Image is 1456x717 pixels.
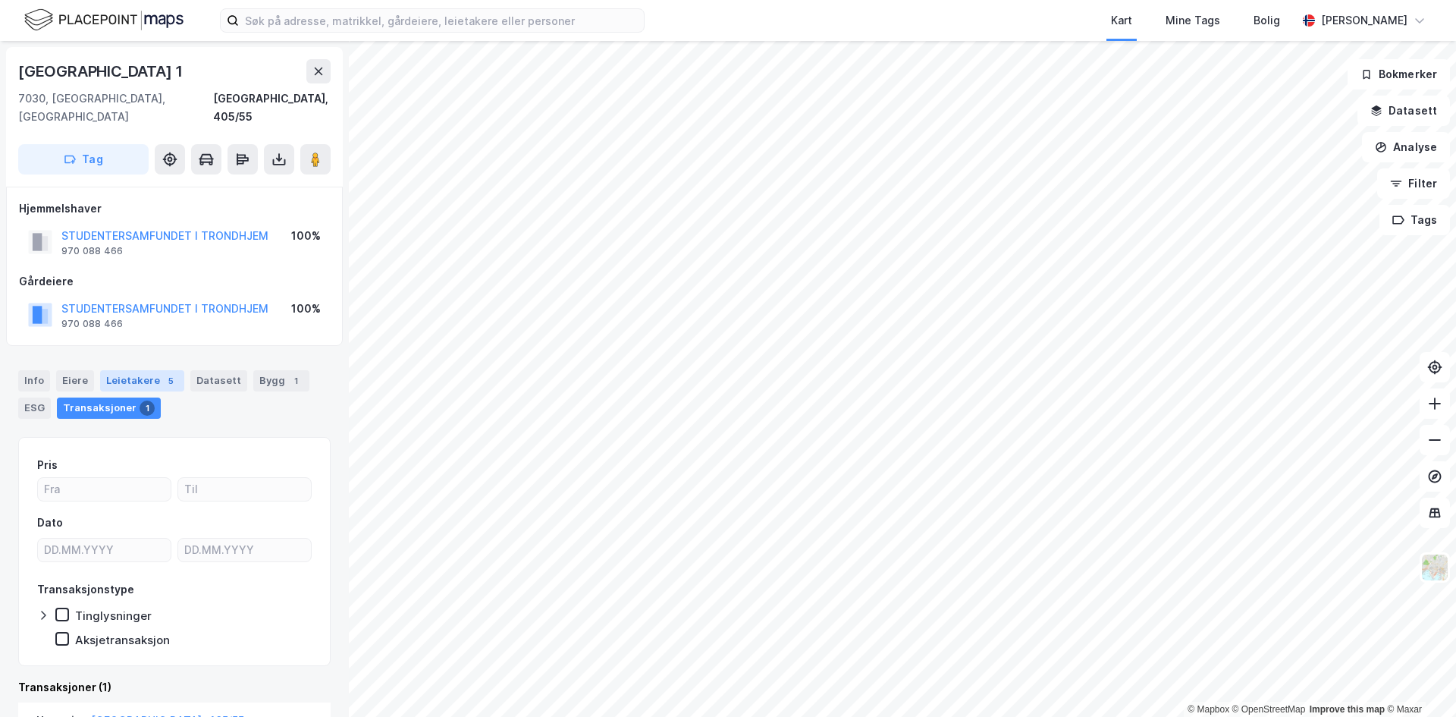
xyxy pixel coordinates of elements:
iframe: Chat Widget [1380,644,1456,717]
div: 970 088 466 [61,318,123,330]
div: 5 [163,373,178,388]
div: Transaksjoner (1) [18,678,331,697]
div: 1 [140,401,155,416]
input: Søk på adresse, matrikkel, gårdeiere, leietakere eller personer [239,9,644,32]
input: Fra [38,478,171,501]
button: Analyse [1362,132,1450,162]
div: Hjemmelshaver [19,200,330,218]
div: Leietakere [100,370,184,392]
div: Bolig [1254,11,1280,30]
div: 100% [291,300,321,318]
div: 100% [291,227,321,245]
input: Til [178,478,311,501]
div: Eiere [56,370,94,392]
div: Kart [1111,11,1132,30]
div: [GEOGRAPHIC_DATA], 405/55 [213,90,331,126]
div: Dato [37,514,63,532]
div: Gårdeiere [19,272,330,291]
div: Datasett [190,370,247,392]
div: Aksjetransaksjon [75,633,170,647]
button: Bokmerker [1348,59,1450,90]
div: Mine Tags [1166,11,1220,30]
button: Tags [1379,205,1450,235]
div: Bygg [253,370,309,392]
div: Transaksjonstype [37,580,134,599]
a: Mapbox [1188,704,1229,715]
button: Tag [18,144,149,175]
div: Pris [37,456,58,474]
div: Info [18,370,50,392]
img: logo.f888ab2527a4732fd821a326f86c7f29.svg [24,7,184,33]
div: ESG [18,398,51,419]
button: Datasett [1357,96,1450,126]
input: DD.MM.YYYY [38,539,171,561]
div: 970 088 466 [61,245,123,257]
div: 7030, [GEOGRAPHIC_DATA], [GEOGRAPHIC_DATA] [18,90,213,126]
div: [PERSON_NAME] [1321,11,1407,30]
button: Filter [1377,168,1450,199]
div: Kontrollprogram for chat [1380,644,1456,717]
a: Improve this map [1310,704,1385,715]
img: Z [1420,553,1449,582]
div: [GEOGRAPHIC_DATA] 1 [18,59,186,83]
div: 1 [288,373,303,388]
div: Tinglysninger [75,609,152,623]
input: DD.MM.YYYY [178,539,311,561]
a: OpenStreetMap [1232,704,1306,715]
div: Transaksjoner [57,398,161,419]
